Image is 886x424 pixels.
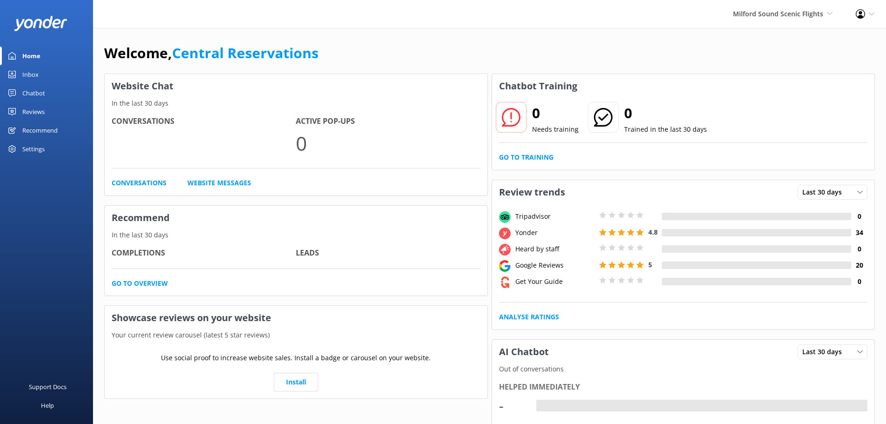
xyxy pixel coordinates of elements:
[648,228,658,236] span: 4.8
[624,124,707,135] p: Trained in the last 30 days
[499,312,559,322] a: Analyse Ratings
[851,228,867,238] h4: 34
[513,244,597,254] div: Heard by staff
[499,395,527,417] div: -
[532,124,579,135] p: Needs training
[104,42,319,64] h1: Welcome,
[499,152,553,162] a: Go to Training
[851,276,867,287] h4: 0
[29,377,67,396] div: Support Docs
[851,211,867,222] h4: 0
[22,65,39,84] div: Inbox
[22,121,58,140] div: Recommend
[112,178,167,188] a: Conversations
[22,47,40,65] div: Home
[492,340,556,364] h3: AI Chatbot
[492,364,875,374] p: Out of conversations
[296,128,480,159] p: 0
[851,260,867,270] h4: 20
[105,306,487,330] h3: Showcase reviews on your website
[105,230,487,240] p: In the last 30 days
[536,400,543,412] div: -
[532,102,579,124] h2: 0
[22,102,45,121] div: Reviews
[172,43,319,62] a: Central Reservations
[187,178,251,188] a: Website Messages
[492,74,584,98] h3: Chatbot Training
[112,247,296,259] h4: Completions
[105,206,487,230] h3: Recommend
[513,228,597,238] div: Yonder
[499,381,868,393] div: Helped immediately
[274,373,318,391] a: Install
[41,396,54,415] div: Help
[112,278,168,289] a: Go to overview
[14,16,67,31] img: yonder-white-logo.png
[802,347,847,357] span: Last 30 days
[624,102,707,124] h2: 0
[851,244,867,254] h4: 0
[161,353,431,363] p: Use social proof to increase website sales. Install a badge or carousel on your website.
[105,330,487,340] p: Your current review carousel (latest 5 star reviews)
[513,211,597,222] div: Tripadvisor
[296,115,480,128] h4: Active Pop-ups
[492,180,572,204] h3: Review trends
[513,260,597,270] div: Google Reviews
[105,74,487,98] h3: Website Chat
[105,98,487,108] p: In the last 30 days
[296,247,480,259] h4: Leads
[648,260,652,269] span: 5
[513,276,597,287] div: Get Your Guide
[22,140,45,158] div: Settings
[112,115,296,128] h4: Conversations
[733,9,823,18] span: Milford Sound Scenic Flights
[22,84,45,102] div: Chatbot
[802,187,847,197] span: Last 30 days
